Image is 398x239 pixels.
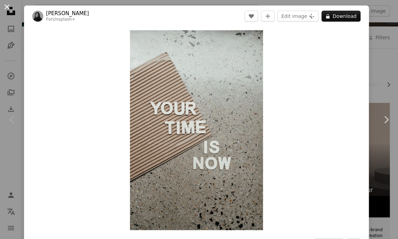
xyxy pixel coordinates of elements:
img: Go to Valeriia Miller's profile [32,11,43,22]
button: Download [321,11,361,22]
button: Add to Collection [261,11,275,22]
a: [PERSON_NAME] [46,10,89,17]
button: Like [244,11,258,22]
img: a piece of cardboard with the words your time is now written on it [130,30,263,230]
button: Edit image [277,11,319,22]
a: Unsplash+ [53,17,75,22]
a: Next [374,87,398,153]
div: For [46,17,89,22]
button: Zoom in on this image [130,30,263,230]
